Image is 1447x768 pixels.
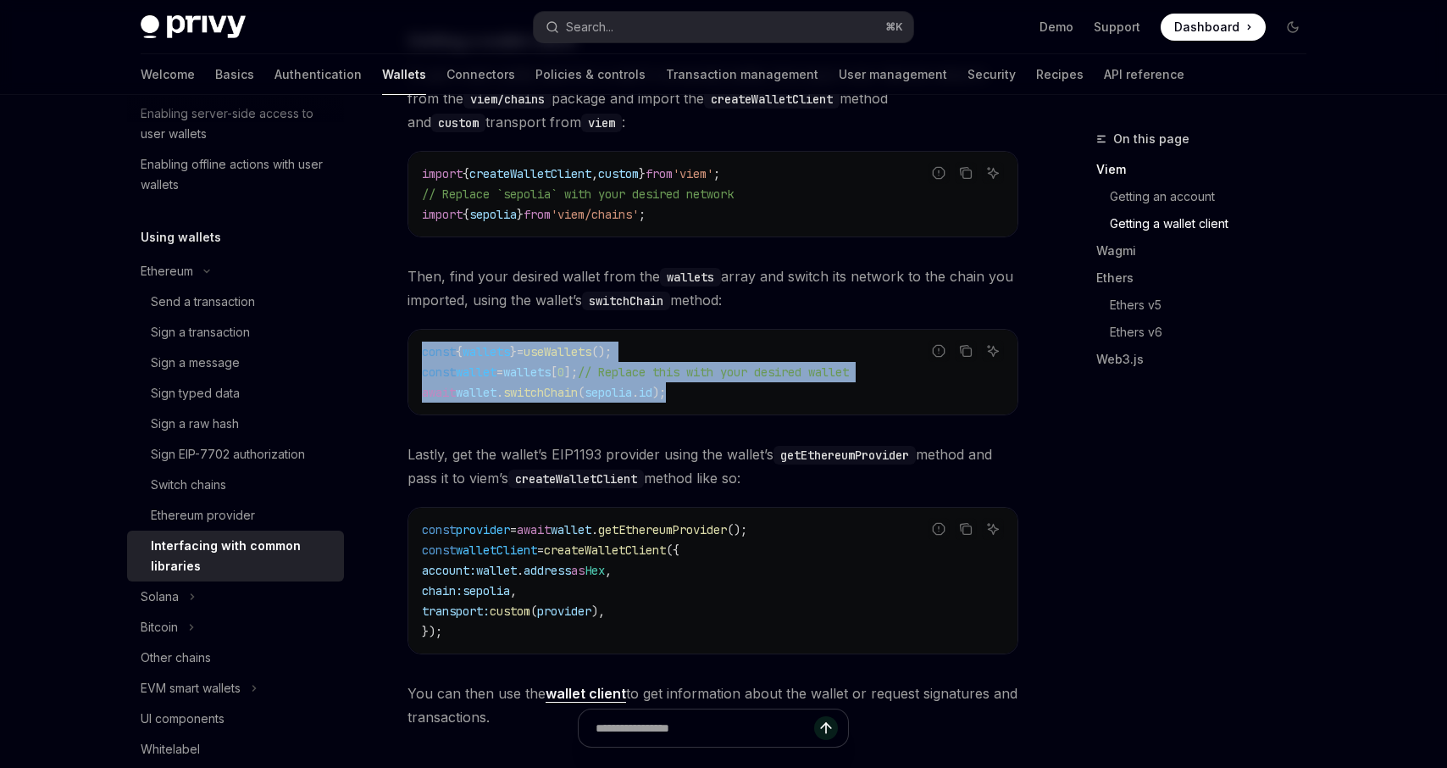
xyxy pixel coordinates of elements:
span: ; [713,166,720,181]
div: Interfacing with common libraries [151,536,334,576]
input: Ask a question... [596,710,814,747]
span: createWalletClient [469,166,591,181]
button: Toggle Bitcoin section [127,612,344,643]
span: const [422,522,456,537]
a: Transaction management [666,54,818,95]
span: getEthereumProvider [598,522,727,537]
span: const [422,344,456,359]
a: Basics [215,54,254,95]
div: Enabling offline actions with user wallets [141,154,334,195]
span: wallet [476,563,517,578]
button: Report incorrect code [928,340,950,362]
a: UI components [127,704,344,734]
div: Switch chains [151,475,226,495]
span: walletClient [456,543,537,558]
button: Ask AI [982,340,1004,362]
span: import [422,207,463,222]
button: Toggle Solana section [127,582,344,612]
code: switchChain [582,292,670,310]
a: Support [1094,19,1140,36]
div: EVM smart wallets [141,678,241,698]
a: Ethers v5 [1096,292,1320,319]
a: Connectors [446,54,515,95]
span: wallets [463,344,510,359]
span: ( [578,385,585,400]
span: switchChain [503,385,578,400]
button: Open search [534,12,913,42]
span: . [496,385,503,400]
div: Ethereum provider [151,505,255,526]
button: Copy the contents from the code block [955,340,977,362]
span: . [517,563,524,578]
span: await [422,385,456,400]
span: Lastly, get the wallet’s EIP1193 provider using the wallet’s method and pass it to viem’s method ... [407,442,1018,490]
span: wallets [503,365,551,380]
span: = [496,365,503,380]
span: (); [591,344,612,359]
div: Sign EIP-7702 authorization [151,444,305,465]
a: Send a transaction [127,287,344,317]
strong: wallet client [546,685,626,702]
a: Dashboard [1161,14,1266,41]
span: ({ [666,543,679,558]
span: account: [422,563,476,578]
a: Sign EIP-7702 authorization [127,439,344,470]
a: Sign a transaction [127,317,344,348]
span: Then, find your desired wallet from the array and switch its network to the chain you imported, u... [407,264,1018,312]
span: Hex [585,563,605,578]
span: 'viem/chains' [551,207,639,222]
code: viem/chains [463,90,552,109]
a: wallet client [546,685,626,703]
span: = [517,344,524,359]
span: provider [537,604,591,619]
a: Sign typed data [127,378,344,409]
button: Toggle EVM smart wallets section [127,673,344,704]
span: (); [727,522,747,537]
a: Recipes [1036,54,1084,95]
div: UI components [141,709,225,729]
button: Ask AI [982,162,1004,184]
span: sepolia [585,385,632,400]
span: . [632,385,639,400]
div: Bitcoin [141,617,178,637]
a: API reference [1104,54,1184,95]
a: Switch chains [127,470,344,500]
code: createWalletClient [704,90,840,109]
code: viem [581,114,622,132]
a: Ethereum provider [127,500,344,531]
a: Ethers v6 [1096,319,1320,346]
span: } [517,207,524,222]
span: useWallets [524,344,591,359]
a: Welcome [141,54,195,95]
button: Toggle dark mode [1279,14,1306,41]
code: getEthereumProvider [773,446,916,465]
span: await [517,522,551,537]
span: import [422,166,463,181]
span: createWalletClient [544,543,666,558]
div: Sign a message [151,353,240,373]
span: // Replace this with your desired wallet [578,365,849,380]
span: , [605,563,612,578]
span: = [510,522,517,537]
span: 0 [557,365,564,380]
button: Ask AI [982,518,1004,540]
span: const [422,543,456,558]
span: id [639,385,652,400]
div: Enabling server-side access to user wallets [141,103,334,144]
span: wallet [456,365,496,380]
a: Sign a raw hash [127,409,344,439]
button: Toggle Ethereum section [127,256,344,287]
div: Whitelabel [141,739,200,760]
div: Sign a transaction [151,322,250,342]
a: Enabling server-side access to user wallets [127,98,344,149]
a: Enabling offline actions with user wallets [127,149,344,200]
a: Policies & controls [535,54,646,95]
span: from [524,207,551,222]
span: { [463,166,469,181]
span: chain: [422,583,463,598]
span: { [456,344,463,359]
span: wallet [551,522,591,537]
span: }); [422,624,442,639]
span: sepolia [469,207,517,222]
span: To get a viem wallet client for a user’s connected wallet, first import your desired network from... [407,63,1018,134]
